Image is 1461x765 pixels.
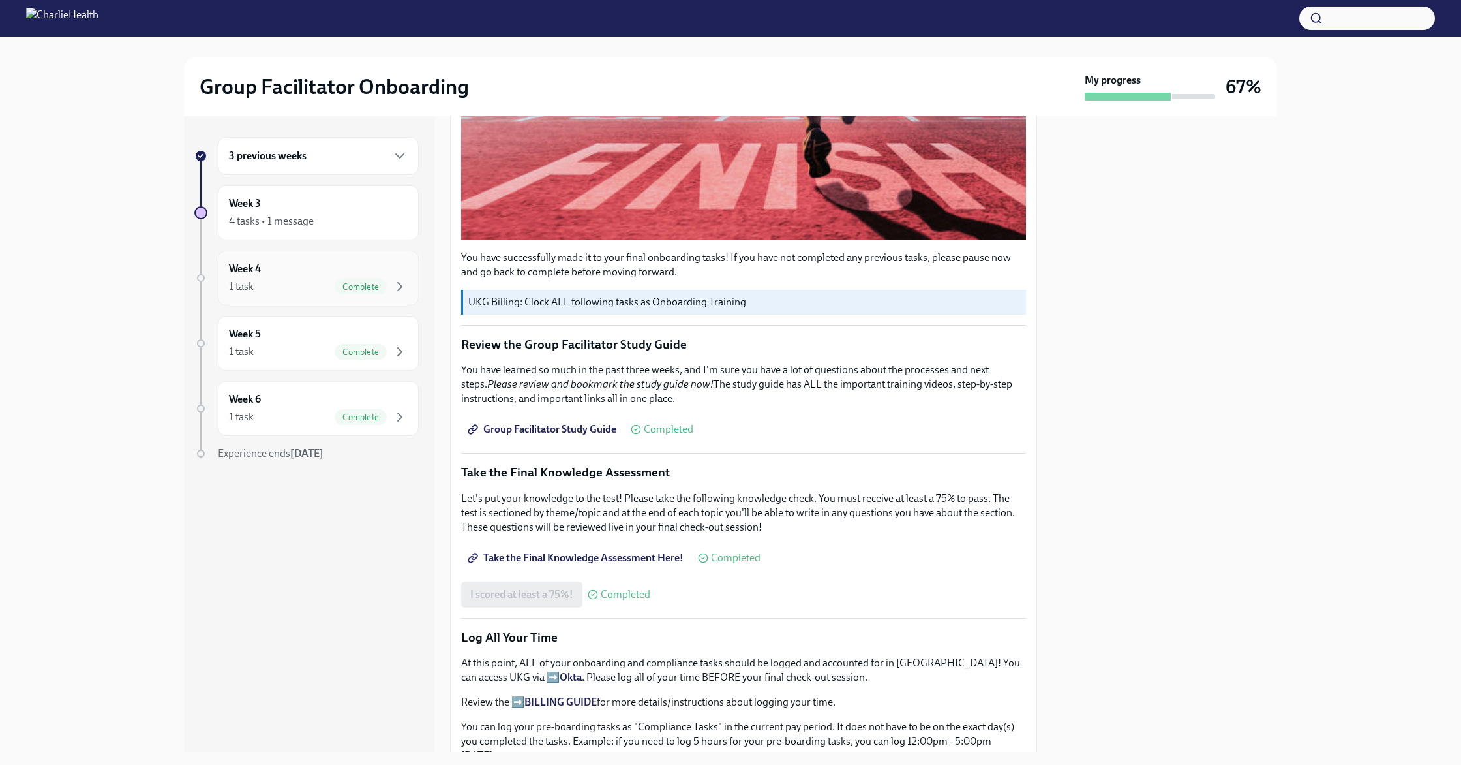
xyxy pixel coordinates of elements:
[470,552,684,565] span: Take the Final Knowledge Assessment Here!
[461,464,1026,481] p: Take the Final Knowledge Assessment
[229,410,254,424] div: 1 task
[335,282,387,292] span: Complete
[218,137,419,175] div: 3 previous weeks
[461,363,1026,406] p: You have learned so much in the past three weeks, and I'm sure you have a lot of questions about ...
[461,545,693,571] a: Take the Final Knowledge Assessment Here!
[194,316,419,371] a: Week 51 taskComplete
[194,185,419,240] a: Week 34 tasks • 1 message
[229,345,254,359] div: 1 task
[1226,75,1261,99] h3: 67%
[461,629,1026,646] p: Log All Your Time
[487,378,714,390] em: Please review and bookmark the study guide now!
[194,381,419,436] a: Week 61 taskComplete
[335,413,387,422] span: Complete
[229,196,261,211] h6: Week 3
[461,336,1026,353] p: Review the Group Facilitator Study Guide
[524,696,597,708] a: BILLING GUIDE
[461,416,625,443] a: Group Facilitator Study Guide
[26,8,98,29] img: CharlieHealth
[601,589,650,600] span: Completed
[229,279,254,294] div: 1 task
[1085,73,1141,87] strong: My progress
[644,424,693,435] span: Completed
[711,553,761,563] span: Completed
[461,656,1026,685] p: At this point, ALL of your onboarding and compliance tasks should be logged and accounted for in ...
[468,295,1021,309] p: UKG Billing: Clock ALL following tasks as Onboarding Training
[461,492,1026,535] p: Let's put your knowledge to the test! Please take the following knowledge check. You must receive...
[229,392,261,407] h6: Week 6
[218,447,324,460] span: Experience ends
[229,149,307,163] h6: 3 previous weeks
[560,671,582,683] a: Okta
[290,447,324,460] strong: [DATE]
[335,347,387,357] span: Complete
[229,327,261,341] h6: Week 5
[461,695,1026,710] p: Review the ➡️ for more details/instructions about logging your time.
[470,423,616,436] span: Group Facilitator Study Guide
[461,720,1026,763] p: You can log your pre-boarding tasks as "Compliance Tasks" in the current pay period. It does not ...
[194,251,419,305] a: Week 41 taskComplete
[229,262,261,276] h6: Week 4
[200,74,469,100] h2: Group Facilitator Onboarding
[461,251,1026,279] p: You have successfully made it to your final onboarding tasks! If you have not completed any previ...
[229,214,314,228] div: 4 tasks • 1 message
